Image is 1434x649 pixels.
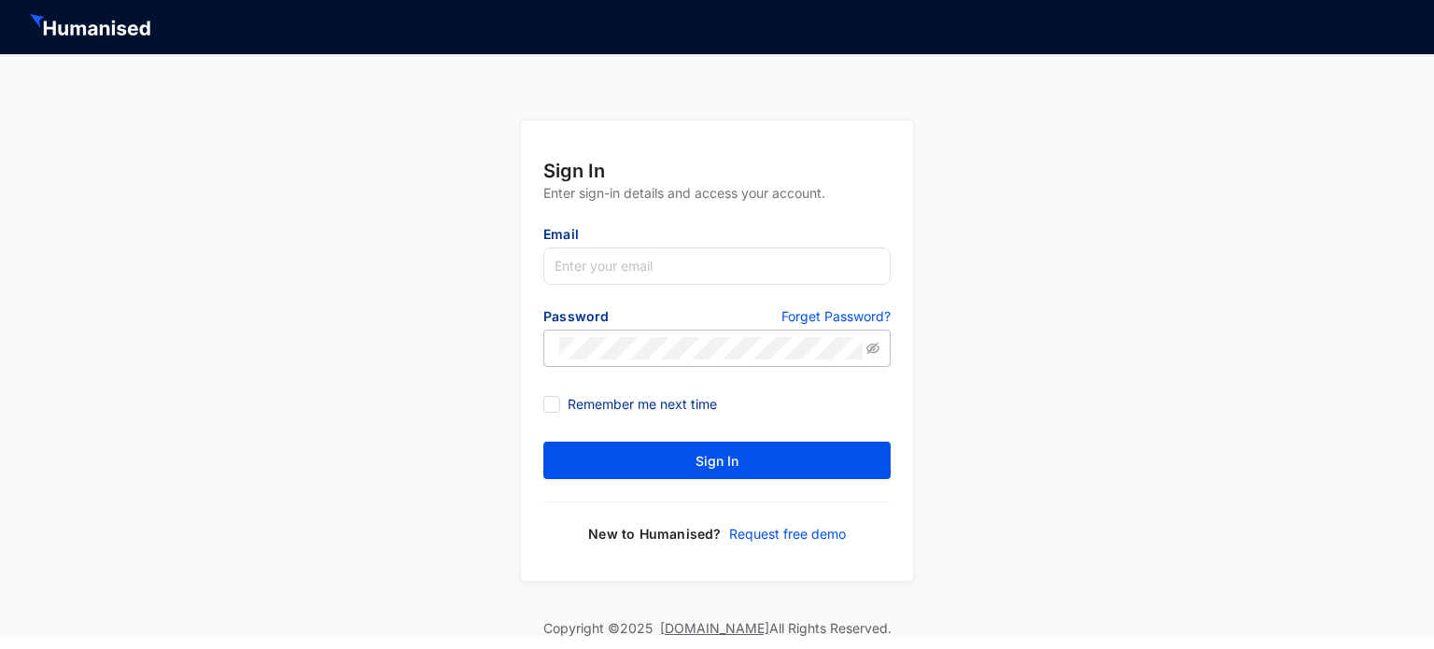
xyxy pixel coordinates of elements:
p: Password [543,307,717,330]
a: [DOMAIN_NAME] [660,620,769,636]
p: Sign In [543,158,891,184]
input: Enter your email [543,247,891,285]
button: Sign In [543,442,891,479]
span: Sign In [696,452,738,471]
p: Enter sign-in details and access your account. [543,184,891,225]
a: Forget Password? [781,307,891,330]
img: HeaderHumanisedNameIcon.51e74e20af0cdc04d39a069d6394d6d9.svg [30,14,154,40]
p: Copyright © 2025 All Rights Reserved. [543,619,892,638]
span: eye-invisible [866,342,879,355]
p: New to Humanised? [588,525,721,543]
a: Request free demo [722,525,846,543]
p: Email [543,225,891,247]
span: Remember me next time [560,394,724,415]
